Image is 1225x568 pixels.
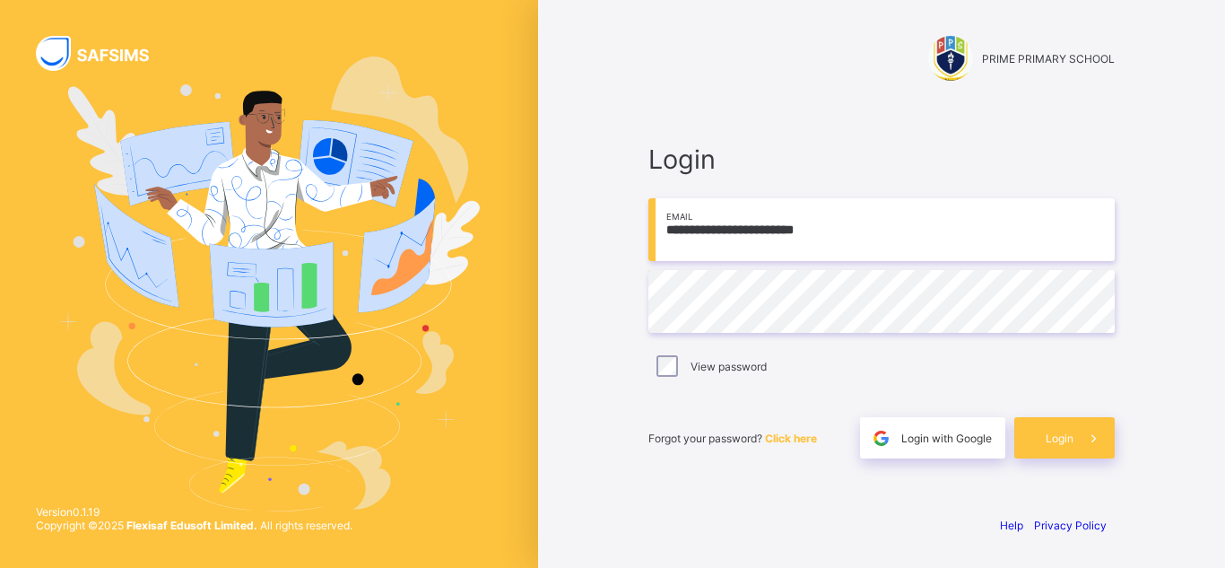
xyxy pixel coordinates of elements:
[36,36,170,71] img: SAFSIMS Logo
[765,432,817,445] a: Click here
[58,57,481,511] img: Hero Image
[648,144,1115,175] span: Login
[1000,519,1023,532] a: Help
[691,360,767,373] label: View password
[1046,432,1073,445] span: Login
[36,505,352,519] span: Version 0.1.19
[982,52,1115,66] span: PRIME PRIMARY SCHOOL
[1034,519,1107,532] a: Privacy Policy
[871,428,891,449] img: google.396cfc9801f0270233282035f929180a.svg
[648,432,817,445] span: Forgot your password?
[126,519,257,532] strong: Flexisaf Edusoft Limited.
[901,432,992,445] span: Login with Google
[36,519,352,532] span: Copyright © 2025 All rights reserved.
